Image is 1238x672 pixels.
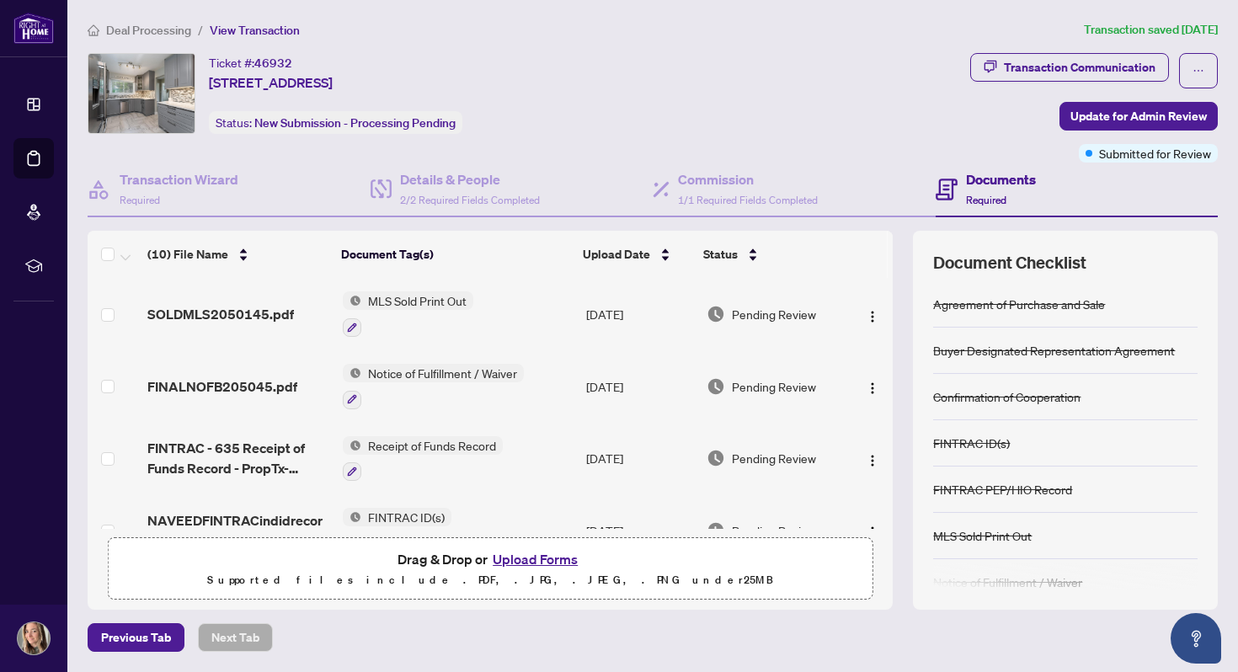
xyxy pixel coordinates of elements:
[106,23,191,38] span: Deal Processing
[361,508,451,526] span: FINTRAC ID(s)
[400,169,540,189] h4: Details & People
[343,436,361,455] img: Status Icon
[933,387,1081,406] div: Confirmation of Cooperation
[88,54,195,133] img: IMG-W12236449_1.jpg
[933,295,1105,313] div: Agreement of Purchase and Sale
[859,517,886,544] button: Logo
[210,23,300,38] span: View Transaction
[678,194,818,206] span: 1/1 Required Fields Completed
[343,364,361,382] img: Status Icon
[933,251,1086,275] span: Document Checklist
[147,304,294,324] span: SOLDMLS2050145.pdf
[732,305,816,323] span: Pending Review
[120,169,238,189] h4: Transaction Wizard
[1070,103,1207,130] span: Update for Admin Review
[707,449,725,467] img: Document Status
[334,231,577,278] th: Document Tag(s)
[732,449,816,467] span: Pending Review
[859,373,886,400] button: Logo
[707,305,725,323] img: Document Status
[696,231,846,278] th: Status
[576,231,696,278] th: Upload Date
[198,20,203,40] li: /
[1099,144,1211,163] span: Submitted for Review
[966,169,1036,189] h4: Documents
[732,377,816,396] span: Pending Review
[1004,54,1155,81] div: Transaction Communication
[866,381,879,395] img: Logo
[343,508,361,526] img: Status Icon
[732,521,816,540] span: Pending Review
[707,377,725,396] img: Document Status
[361,436,503,455] span: Receipt of Funds Record
[933,434,1010,452] div: FINTRAC ID(s)
[703,245,738,264] span: Status
[859,301,886,328] button: Logo
[361,291,473,310] span: MLS Sold Print Out
[933,526,1032,545] div: MLS Sold Print Out
[361,364,524,382] span: Notice of Fulfillment / Waiver
[254,115,456,131] span: New Submission - Processing Pending
[579,278,700,350] td: [DATE]
[198,623,273,652] button: Next Tab
[209,111,462,134] div: Status:
[209,72,333,93] span: [STREET_ADDRESS]
[933,341,1175,360] div: Buyer Designated Representation Agreement
[707,521,725,540] img: Document Status
[101,624,171,651] span: Previous Tab
[1193,65,1204,77] span: ellipsis
[147,510,328,551] span: NAVEEDFINTRACindidrecord.pdf
[859,445,886,472] button: Logo
[398,548,583,570] span: Drag & Drop or
[343,508,536,553] button: Status IconFINTRAC ID(s)
[579,350,700,423] td: [DATE]
[970,53,1169,82] button: Transaction Communication
[109,538,872,600] span: Drag & Drop orUpload FormsSupported files include .PDF, .JPG, .JPEG, .PNG under25MB
[147,438,328,478] span: FINTRAC - 635 Receipt of Funds Record - PropTx-OREA_[DATE] 13_49_20.pdf
[147,376,297,397] span: FINALNOFB205045.pdf
[343,291,473,337] button: Status IconMLS Sold Print Out
[254,56,292,71] span: 46932
[343,291,361,310] img: Status Icon
[13,13,54,44] img: logo
[866,310,879,323] img: Logo
[488,548,583,570] button: Upload Forms
[1059,102,1218,131] button: Update for Admin Review
[88,623,184,652] button: Previous Tab
[966,194,1006,206] span: Required
[120,194,160,206] span: Required
[343,364,524,409] button: Status IconNotice of Fulfillment / Waiver
[579,494,700,567] td: [DATE]
[579,423,700,495] td: [DATE]
[147,245,228,264] span: (10) File Name
[1084,20,1218,40] article: Transaction saved [DATE]
[141,231,334,278] th: (10) File Name
[18,622,50,654] img: Profile Icon
[583,245,650,264] span: Upload Date
[933,480,1072,499] div: FINTRAC PEP/HIO Record
[119,570,862,590] p: Supported files include .PDF, .JPG, .JPEG, .PNG under 25 MB
[343,436,503,482] button: Status IconReceipt of Funds Record
[88,24,99,36] span: home
[400,194,540,206] span: 2/2 Required Fields Completed
[1171,613,1221,664] button: Open asap
[866,454,879,467] img: Logo
[866,525,879,539] img: Logo
[678,169,818,189] h4: Commission
[209,53,292,72] div: Ticket #:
